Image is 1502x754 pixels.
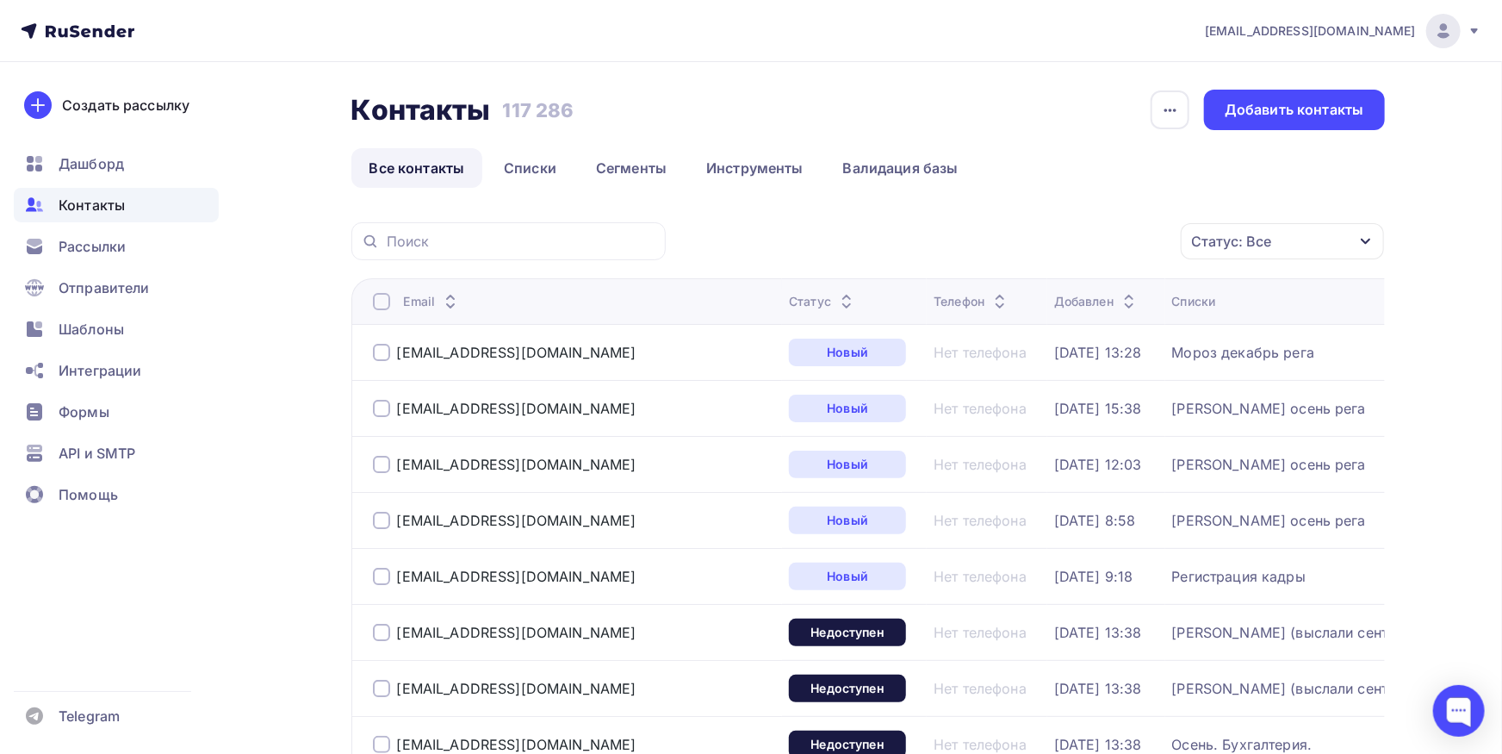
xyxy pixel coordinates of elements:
[397,736,636,753] a: [EMAIL_ADDRESS][DOMAIN_NAME]
[1054,512,1136,529] a: [DATE] 8:58
[1225,100,1363,120] div: Добавить контакты
[404,293,462,310] div: Email
[397,568,636,585] a: [EMAIL_ADDRESS][DOMAIN_NAME]
[1172,456,1366,473] a: [PERSON_NAME] осень рега
[789,619,906,646] a: Недоступен
[397,624,636,641] a: [EMAIL_ADDRESS][DOMAIN_NAME]
[59,195,125,215] span: Контакты
[59,402,109,422] span: Формы
[59,443,135,464] span: API и SMTP
[934,624,1027,641] a: Нет телефона
[59,153,124,174] span: Дашборд
[789,395,906,422] a: Новый
[14,271,219,305] a: Отправители
[397,680,636,697] a: [EMAIL_ADDRESS][DOMAIN_NAME]
[59,236,126,257] span: Рассылки
[351,148,483,188] a: Все контакты
[397,456,636,473] a: [EMAIL_ADDRESS][DOMAIN_NAME]
[789,675,906,702] a: Недоступен
[387,232,655,251] input: Поиск
[59,706,120,726] span: Telegram
[934,344,1027,361] a: Нет телефона
[397,344,636,361] a: [EMAIL_ADDRESS][DOMAIN_NAME]
[59,277,150,298] span: Отправители
[934,568,1027,585] a: Нет телефона
[688,148,822,188] a: Инструменты
[1172,680,1426,697] a: [PERSON_NAME] (выслали сентябрь)
[14,312,219,346] a: Шаблоны
[1172,512,1366,529] a: [PERSON_NAME] осень рега
[789,293,857,310] div: Статус
[1054,680,1142,697] a: [DATE] 13:38
[789,339,906,366] a: Новый
[1172,400,1366,417] a: [PERSON_NAME] осень рега
[59,360,141,381] span: Интеграции
[934,512,1027,529] a: Нет телефона
[789,563,906,590] div: Новый
[578,148,685,188] a: Сегменты
[1205,14,1481,48] a: [EMAIL_ADDRESS][DOMAIN_NAME]
[1054,293,1139,310] div: Добавлен
[1172,344,1315,361] a: Мороз декабрь рега
[351,93,491,128] h2: Контакты
[1054,568,1133,585] a: [DATE] 9:18
[934,293,1010,310] div: Телефон
[1054,624,1142,641] a: [DATE] 13:38
[397,512,636,529] a: [EMAIL_ADDRESS][DOMAIN_NAME]
[397,400,636,417] div: [EMAIL_ADDRESS][DOMAIN_NAME]
[934,736,1027,753] a: Нет телефона
[789,507,906,534] a: Новый
[1205,22,1416,40] span: [EMAIL_ADDRESS][DOMAIN_NAME]
[1180,222,1385,260] button: Статус: Все
[934,456,1027,473] a: Нет телефона
[934,680,1027,697] div: Нет телефона
[1054,456,1142,473] a: [DATE] 12:03
[1054,344,1142,361] a: [DATE] 13:28
[934,400,1027,417] a: Нет телефона
[62,95,189,115] div: Создать рассылку
[1172,736,1313,753] a: Осень. Бухгалтерия.
[789,451,906,478] a: Новый
[14,395,219,429] a: Формы
[14,229,219,264] a: Рассылки
[14,146,219,181] a: Дашборд
[1172,624,1426,641] a: [PERSON_NAME] (выслали сентябрь)
[1192,231,1272,252] div: Статус: Все
[59,319,124,340] span: Шаблоны
[1054,736,1142,753] a: [DATE] 13:38
[1172,293,1216,310] div: Списки
[1054,400,1142,417] a: [DATE] 15:38
[825,148,977,188] a: Валидация базы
